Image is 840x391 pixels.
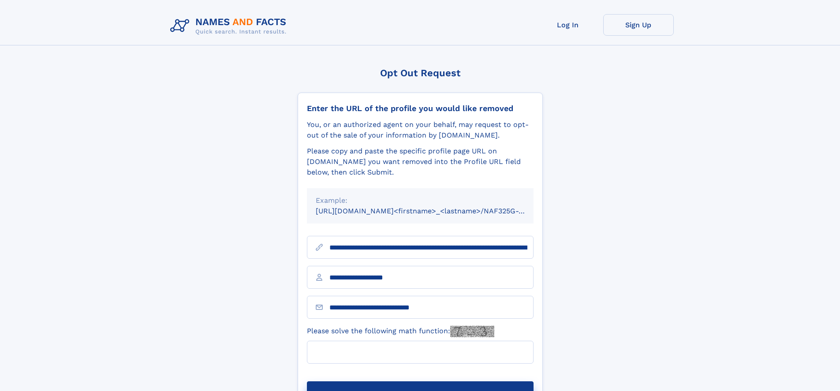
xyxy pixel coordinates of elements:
div: Enter the URL of the profile you would like removed [307,104,534,113]
a: Sign Up [603,14,674,36]
div: Example: [316,195,525,206]
div: Opt Out Request [298,67,543,78]
label: Please solve the following math function: [307,326,494,337]
img: Logo Names and Facts [167,14,294,38]
div: You, or an authorized agent on your behalf, may request to opt-out of the sale of your informatio... [307,119,534,141]
small: [URL][DOMAIN_NAME]<firstname>_<lastname>/NAF325G-xxxxxxxx [316,207,550,215]
a: Log In [533,14,603,36]
div: Please copy and paste the specific profile page URL on [DOMAIN_NAME] you want removed into the Pr... [307,146,534,178]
